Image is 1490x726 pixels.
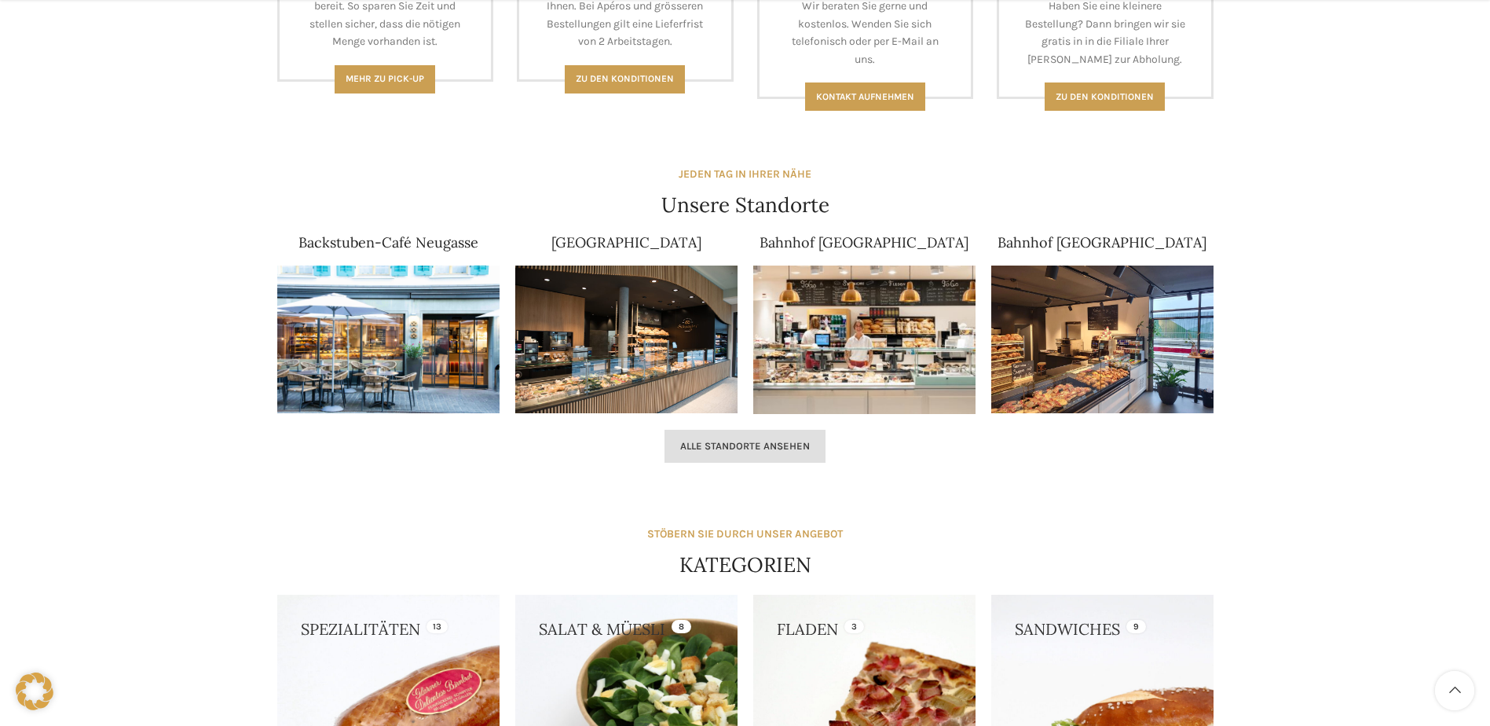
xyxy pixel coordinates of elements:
[664,430,826,463] a: Alle Standorte ansehen
[998,233,1206,251] a: Bahnhof [GEOGRAPHIC_DATA]
[335,65,435,93] a: Mehr zu Pick-Up
[346,73,424,84] span: Mehr zu Pick-Up
[679,551,811,579] h4: KATEGORIEN
[1435,671,1474,710] a: Scroll to top button
[1056,91,1154,102] span: Zu den konditionen
[298,233,478,251] a: Backstuben-Café Neugasse
[805,82,925,111] a: Kontakt aufnehmen
[551,233,701,251] a: [GEOGRAPHIC_DATA]
[760,233,968,251] a: Bahnhof [GEOGRAPHIC_DATA]
[1045,82,1165,111] a: Zu den konditionen
[565,65,685,93] a: Zu den Konditionen
[576,73,674,84] span: Zu den Konditionen
[679,166,811,183] div: JEDEN TAG IN IHRER NÄHE
[816,91,914,102] span: Kontakt aufnehmen
[661,191,829,219] h4: Unsere Standorte
[680,440,810,453] span: Alle Standorte ansehen
[647,526,843,543] div: STÖBERN SIE DURCH UNSER ANGEBOT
